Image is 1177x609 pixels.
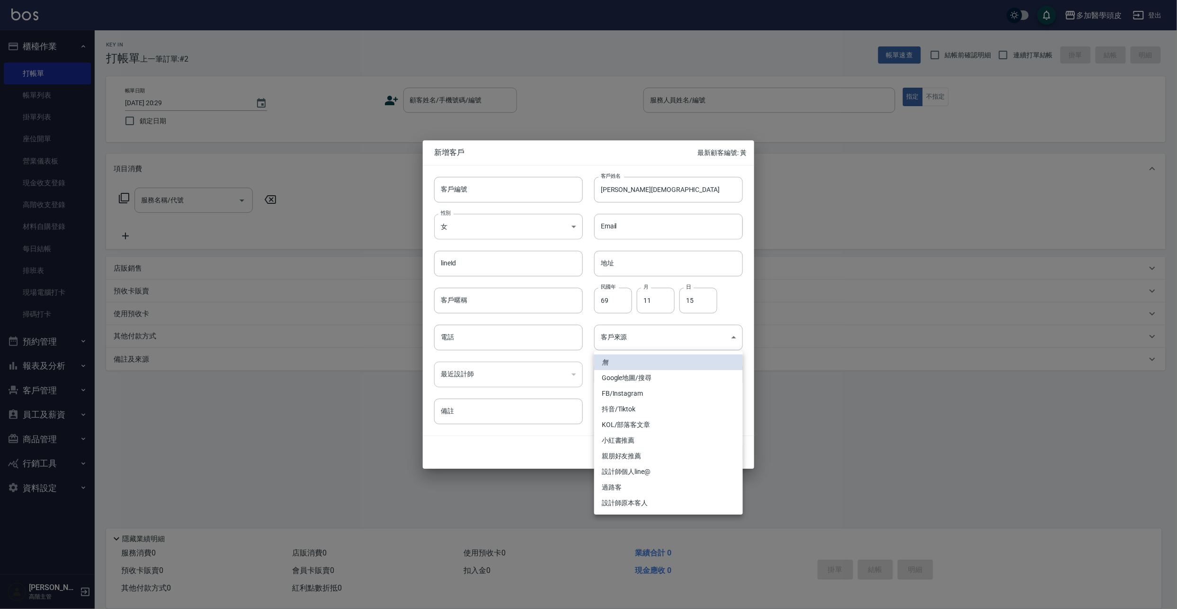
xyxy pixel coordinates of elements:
[594,495,743,511] li: 設計師原本客人
[594,417,743,433] li: KOL/部落客文章
[594,401,743,417] li: 抖音/Tiktok
[594,370,743,386] li: Google地圖/搜尋
[594,480,743,495] li: 過路客
[602,357,608,367] em: 無
[594,386,743,401] li: FB/Instagram
[594,433,743,448] li: 小紅書推薦
[594,448,743,464] li: 親朋好友推薦
[594,464,743,480] li: 設計師個人line@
